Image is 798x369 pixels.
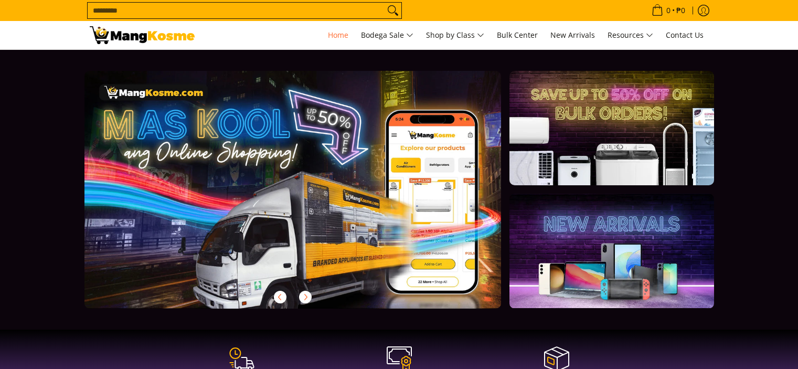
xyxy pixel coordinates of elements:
a: Bodega Sale [356,21,419,49]
span: Bodega Sale [361,29,413,42]
a: Home [323,21,354,49]
a: Contact Us [661,21,709,49]
span: 0 [665,7,672,14]
span: New Arrivals [550,30,595,40]
span: Bulk Center [497,30,538,40]
a: More [84,71,535,325]
img: Mang Kosme: Your Home Appliances Warehouse Sale Partner! [90,26,195,44]
a: Resources [602,21,658,49]
span: Contact Us [666,30,704,40]
a: Shop by Class [421,21,490,49]
a: New Arrivals [545,21,600,49]
span: • [648,5,688,16]
button: Search [385,3,401,18]
button: Previous [269,286,292,309]
nav: Main Menu [205,21,709,49]
span: Shop by Class [426,29,484,42]
span: ₱0 [675,7,687,14]
span: Resources [608,29,653,42]
span: Home [328,30,348,40]
a: Bulk Center [492,21,543,49]
button: Next [294,286,317,309]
